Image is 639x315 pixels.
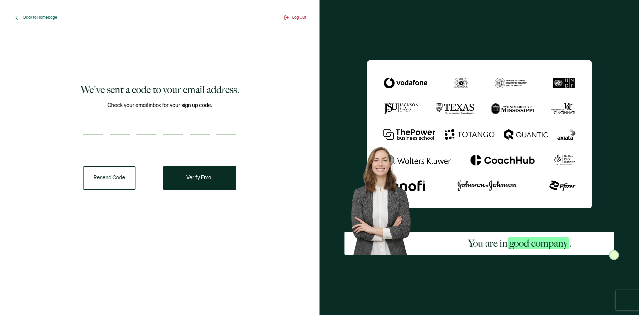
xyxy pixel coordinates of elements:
[292,15,306,20] span: Log Out
[81,83,239,96] h1: We've sent a code to your email address.
[344,141,425,255] img: Sertifier Signup - You are in <span class="strong-h">good company</span>. Hero
[83,166,135,190] button: Resend Code
[528,240,639,315] iframe: Chat Widget
[107,101,212,110] span: Check your email inbox for your sign up code.
[23,15,57,20] span: Back to Homepage
[186,175,213,181] span: Verify Email
[468,237,571,250] h2: You are in .
[163,166,236,190] button: Verify Email
[508,237,569,249] span: good company
[367,60,592,208] img: Sertifier We've sent a code to your email address.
